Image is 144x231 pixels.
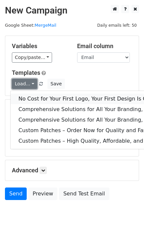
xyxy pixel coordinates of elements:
[12,167,132,174] h5: Advanced
[47,79,65,89] button: Save
[59,188,109,200] a: Send Test Email
[95,22,139,29] span: Daily emails left: 50
[5,23,56,28] small: Google Sheet:
[28,188,57,200] a: Preview
[111,199,144,231] iframe: Chat Widget
[77,43,132,50] h5: Email column
[95,23,139,28] a: Daily emails left: 50
[12,69,40,76] a: Templates
[5,188,27,200] a: Send
[12,79,37,89] a: Load...
[12,43,67,50] h5: Variables
[35,23,56,28] a: MergeMail
[5,5,139,16] h2: New Campaign
[12,52,52,63] a: Copy/paste...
